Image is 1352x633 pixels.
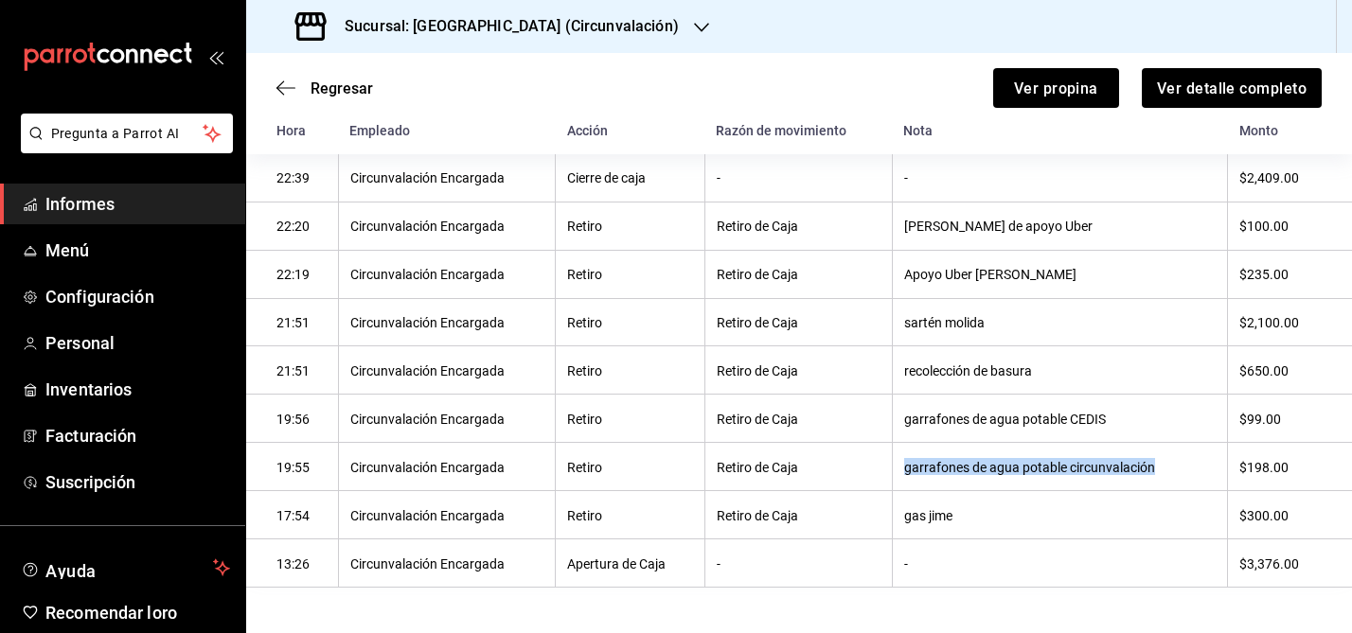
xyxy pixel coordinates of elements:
[717,171,720,186] font: -
[567,460,602,475] font: Retiro
[350,412,505,427] font: Circunvalación Encargada
[1239,556,1299,571] font: $3,376.00
[904,556,908,571] font: -
[21,114,233,153] button: Pregunta a Parrot AI
[903,124,933,139] font: Nota
[45,603,177,623] font: Recomendar loro
[567,268,602,283] font: Retiro
[1239,508,1289,523] font: $300.00
[45,426,136,446] font: Facturación
[208,49,223,64] button: abrir_cajón_menú
[904,508,952,523] font: gas jime
[276,315,310,330] font: 21:51
[1142,68,1322,108] button: Ver detalle completo
[717,315,798,330] font: Retiro de Caja
[276,556,310,571] font: 13:26
[350,220,505,235] font: Circunvalación Encargada
[717,268,798,283] font: Retiro de Caja
[350,171,505,186] font: Circunvalación Encargada
[350,268,505,283] font: Circunvalación Encargada
[1239,220,1289,235] font: $100.00
[717,412,798,427] font: Retiro de Caja
[1239,124,1278,139] font: Monto
[350,363,505,378] font: Circunvalación Encargada
[1157,79,1307,97] font: Ver detalle completo
[904,220,1093,235] font: [PERSON_NAME] de apoyo Uber
[13,137,233,157] a: Pregunta a Parrot AI
[350,556,505,571] font: Circunvalación Encargada
[567,171,646,186] font: Cierre de caja
[45,240,90,260] font: Menú
[717,220,798,235] font: Retiro de Caja
[567,315,602,330] font: Retiro
[567,124,608,139] font: Acción
[1239,171,1299,186] font: $2,409.00
[904,460,1155,475] font: garrafones de agua potable circunvalación
[717,556,720,571] font: -
[349,124,410,139] font: Empleado
[993,68,1119,108] button: Ver propina
[276,363,310,378] font: 21:51
[45,472,135,492] font: Suscripción
[45,333,115,353] font: Personal
[904,363,1032,378] font: recolección de basura
[350,508,505,523] font: Circunvalación Encargada
[1239,315,1299,330] font: $2,100.00
[1239,363,1289,378] font: $650.00
[45,379,132,399] font: Inventarios
[1239,412,1281,427] font: $99.00
[567,363,602,378] font: Retiro
[276,268,310,283] font: 22:19
[904,171,908,186] font: -
[45,561,97,581] font: Ayuda
[51,126,180,141] font: Pregunta a Parrot AI
[345,17,679,35] font: Sucursal: [GEOGRAPHIC_DATA] (Circunvalación)
[276,412,310,427] font: 19:56
[567,508,602,523] font: Retiro
[276,171,310,186] font: 22:39
[45,194,115,214] font: Informes
[1239,268,1289,283] font: $235.00
[1239,460,1289,475] font: $198.00
[350,460,505,475] font: Circunvalación Encargada
[567,412,602,427] font: Retiro
[567,556,666,571] font: Apertura de Caja
[904,315,985,330] font: sartén molida
[717,363,798,378] font: Retiro de Caja
[1014,79,1098,97] font: Ver propina
[717,508,798,523] font: Retiro de Caja
[45,287,154,307] font: Configuración
[717,460,798,475] font: Retiro de Caja
[276,460,310,475] font: 19:55
[276,220,310,235] font: 22:20
[567,220,602,235] font: Retiro
[276,508,310,523] font: 17:54
[276,79,373,97] button: Regresar
[904,268,1076,283] font: Apoyo Uber [PERSON_NAME]
[311,79,373,97] font: Regresar
[904,412,1106,427] font: garrafones de agua potable CEDIS
[716,124,846,139] font: Razón de movimiento
[350,315,505,330] font: Circunvalación Encargada
[276,124,306,139] font: Hora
